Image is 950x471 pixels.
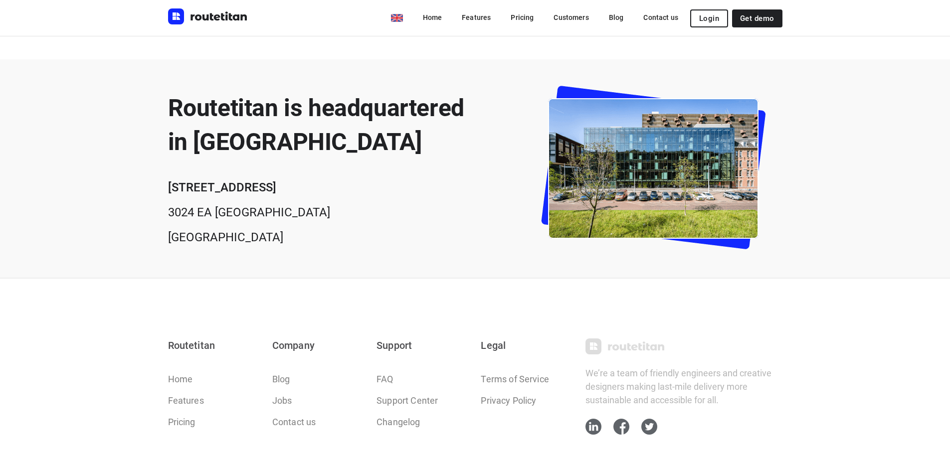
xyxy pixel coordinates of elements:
[699,14,719,22] span: Login
[732,9,782,27] a: Get demo
[635,8,686,26] a: Contact us
[377,372,393,386] a: FAQ
[272,372,290,386] a: Blog
[168,204,464,221] p: 3024 EA [GEOGRAPHIC_DATA]
[272,338,365,352] p: Company
[377,338,469,352] p: Support
[168,394,204,407] a: Features
[585,338,665,354] img: Routetitan grey logo
[531,77,782,260] img: office
[690,9,728,27] button: Login
[168,180,276,194] b: [STREET_ADDRESS]
[601,8,632,26] a: Blog
[168,91,464,159] h2: Routetitan is headquartered in [GEOGRAPHIC_DATA]
[585,338,782,354] a: Routetitan
[168,415,195,429] a: Pricing
[168,8,248,24] img: Routetitan logo
[168,229,464,246] p: [GEOGRAPHIC_DATA]
[481,394,536,407] a: Privacy Policy
[481,338,573,352] p: Legal
[546,8,596,26] a: Customers
[377,415,420,429] a: Changelog
[168,8,248,27] a: Routetitan
[272,394,292,407] a: Jobs
[740,14,774,22] span: Get demo
[168,372,193,386] a: Home
[415,8,450,26] a: Home
[168,338,260,352] p: Routetitan
[272,415,316,429] a: Contact us
[503,8,542,26] a: Pricing
[585,366,782,407] p: We’re a team of friendly engineers and creative designers making last-mile delivery more sustaina...
[481,372,549,386] a: Terms of Service
[454,8,499,26] a: Features
[377,394,438,407] a: Support Center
